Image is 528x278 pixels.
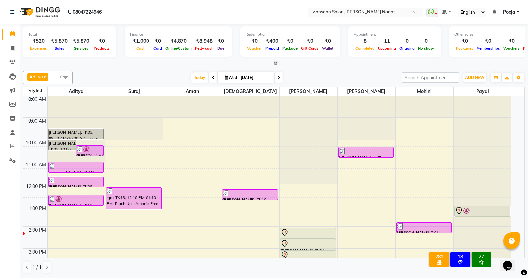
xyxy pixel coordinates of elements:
[239,73,272,83] input: 2025-09-03
[27,249,47,256] div: 3:00 PM
[465,75,484,80] span: ADD NEW
[17,3,62,21] img: logo
[28,46,49,51] span: Expenses
[25,183,47,190] div: 12:00 PM
[246,46,263,51] span: Voucher
[454,46,475,51] span: Packages
[28,37,49,45] div: ₹520
[191,72,208,83] span: Today
[130,32,227,37] div: Finance
[320,37,335,45] div: ₹0
[49,140,76,150] div: [PERSON_NAME], TK03, 10:00 AM-10:30 AM, Hair - Ironing /Tongs
[215,37,227,45] div: ₹0
[431,254,448,259] div: 281
[43,74,46,79] a: x
[49,37,70,45] div: ₹5,870
[454,37,475,45] div: ₹0
[76,146,103,156] div: [PERSON_NAME], TK04, 10:15 AM-10:45 AM, Hair wash LOREAL
[216,46,226,51] span: Due
[354,32,436,37] div: Appointment
[339,147,394,157] div: [PERSON_NAME], TK05, 10:20 AM-10:50 AM, Symbiosis - Threading
[130,37,152,45] div: ₹1,000
[503,9,515,16] span: Pooja
[455,206,510,216] div: [PERSON_NAME], TK09, 01:00 PM-01:30 PM, Hair - Hair Wash (Loreal) Blow Dry
[48,87,105,96] span: Aditya
[338,87,395,96] span: [PERSON_NAME]
[263,37,281,45] div: ₹400
[281,37,299,45] div: ₹0
[27,205,47,212] div: 1:00 PM
[193,46,215,51] span: Petty cash
[398,37,416,45] div: 0
[398,46,416,51] span: Ongoing
[193,37,215,45] div: ₹8,948
[376,46,398,51] span: Upcoming
[500,252,521,271] iframe: chat widget
[280,228,336,238] div: [PERSON_NAME], TK01, 02:00 PM-02:30 PM, Waxing - Full Arms
[454,87,511,96] span: Payal
[376,37,398,45] div: 11
[299,46,320,51] span: Gift Cards
[49,129,104,139] div: [PERSON_NAME], TK03, 09:30 AM-10:00 AM, Hair - Ironing /Tongs
[163,87,221,96] span: Aman
[280,239,336,250] div: [PERSON_NAME], TK01, 02:30 PM-03:00 PM, Waxing - Full Legs
[106,188,161,209] div: Iqra, TK13, 12:10 PM-01:10 PM, Touch Up - Amonia Free
[223,75,239,80] span: Wed
[463,73,486,82] button: ADD NEW
[222,190,278,200] div: [PERSON_NAME], TK10, 12:15 PM-12:45 PM, symbiosis ([DEMOGRAPHIC_DATA]) - Haircut
[354,37,376,45] div: 8
[53,46,66,51] span: Sales
[264,46,280,51] span: Prepaid
[27,96,47,103] div: 8:00 AM
[246,32,335,37] div: Redemption
[73,3,102,21] b: 08047224946
[70,37,92,45] div: ₹5,870
[281,46,299,51] span: Package
[221,87,279,96] span: [DEMOGRAPHIC_DATA]
[402,72,459,83] input: Search Appointment
[152,46,164,51] span: Card
[92,37,111,45] div: ₹0
[92,46,111,51] span: Products
[72,46,90,51] span: Services
[299,37,320,45] div: ₹0
[27,118,47,125] div: 9:00 AM
[24,161,47,168] div: 11:00 AM
[29,74,43,79] span: Aditya
[24,139,47,146] div: 10:00 AM
[23,87,47,94] div: Stylist
[49,177,104,187] div: [PERSON_NAME], TK08, 11:40 AM-12:10 PM, Hair - Ironing /Tongs
[246,37,263,45] div: ₹0
[397,223,452,233] div: [PERSON_NAME], TK14, 01:45 PM-02:15 PM, Threading - Upperlip/[GEOGRAPHIC_DATA]/Forehead
[28,32,111,37] div: Total
[416,46,436,51] span: No show
[105,87,163,96] span: Suraj
[152,37,164,45] div: ₹0
[452,254,469,259] div: 18
[164,46,193,51] span: Online/Custom
[475,37,502,45] div: ₹0
[320,46,335,51] span: Wallet
[280,251,336,260] div: [PERSON_NAME], TK01, 03:00 PM-03:30 PM, Waxing -(Bikini)
[502,37,521,45] div: ₹0
[164,37,193,45] div: ₹4,870
[27,227,47,234] div: 2:00 PM
[396,87,453,96] span: Mohini
[135,46,147,51] span: Cash
[502,46,521,51] span: Vouchers
[57,74,67,79] span: +7
[416,37,436,45] div: 0
[473,254,490,259] div: 27
[280,87,337,96] span: [PERSON_NAME]
[49,162,104,172] div: samaira, TK02, 11:00 AM-11:30 AM, Hair - Hair Wash (Loreal) Blow Dry
[354,46,376,51] span: Completed
[475,46,502,51] span: Memberships
[32,264,42,271] span: 1 / 1
[49,195,104,205] div: [PERSON_NAME], TK12, 12:30 PM-01:00 PM, Hair - Hair Wash (Loreal) Blow Dry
